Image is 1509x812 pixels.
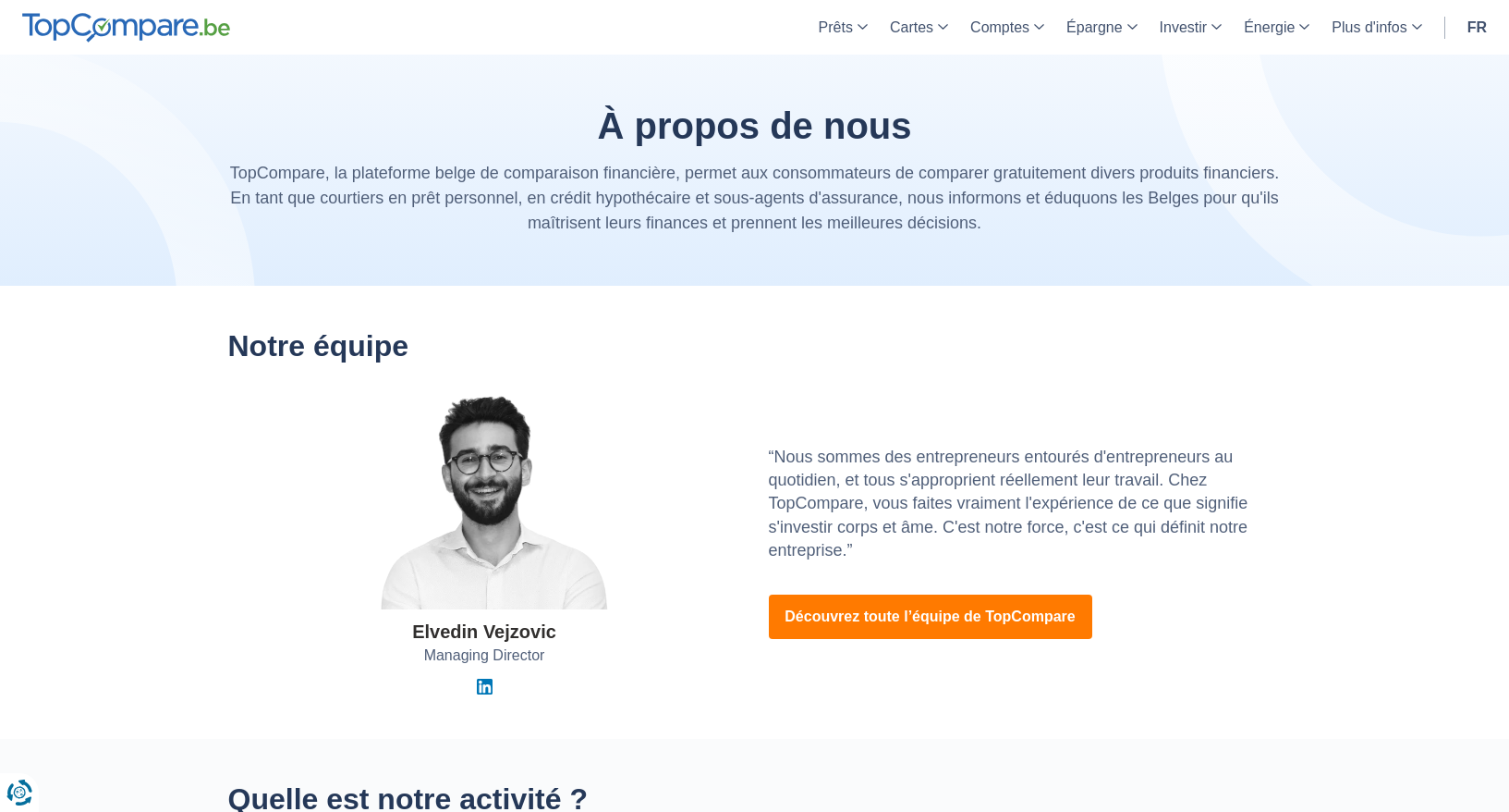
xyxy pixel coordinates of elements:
[424,646,545,667] span: Managing Director
[22,13,230,43] img: TopCompare
[412,619,556,646] div: Elvedin Vejzovic
[228,161,1282,236] p: TopCompare, la plateforme belge de comparaison financière, permet aux consommateurs de comparer g...
[228,105,1282,146] h1: À propos de nous
[336,390,632,609] img: Elvedin Vejzovic
[477,679,493,695] img: Linkedin Elvedin Vejzovic
[769,595,1092,639] a: Découvrez toute l’équipe de TopCompare
[769,446,1282,562] p: “Nous sommes des entrepreneurs entourés d'entrepreneurs au quotidien, et tous s'approprient réell...
[228,330,1282,363] h2: Notre équipe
